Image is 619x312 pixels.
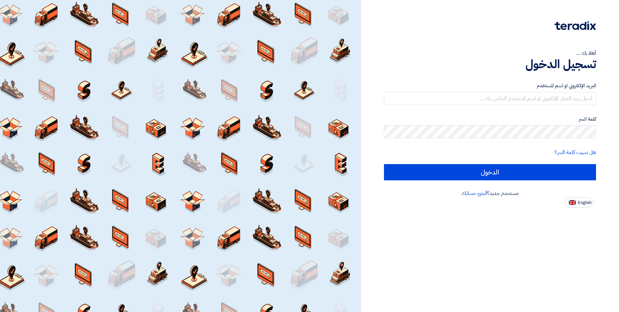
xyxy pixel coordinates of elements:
img: en-US.png [569,200,576,205]
span: English [578,200,591,205]
div: أهلا بك ... [384,49,596,57]
input: الدخول [384,164,596,180]
img: Teradix logo [555,21,596,30]
a: هل نسيت كلمة السر؟ [555,149,596,156]
h1: تسجيل الدخول [384,57,596,71]
label: البريد الإلكتروني او اسم المستخدم [384,82,596,90]
div: مستخدم جديد؟ [384,189,596,197]
button: English [565,197,593,208]
input: أدخل بريد العمل الإلكتروني او اسم المستخدم الخاص بك ... [384,92,596,105]
a: أنشئ حسابك [461,189,487,197]
label: كلمة السر [384,115,596,123]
